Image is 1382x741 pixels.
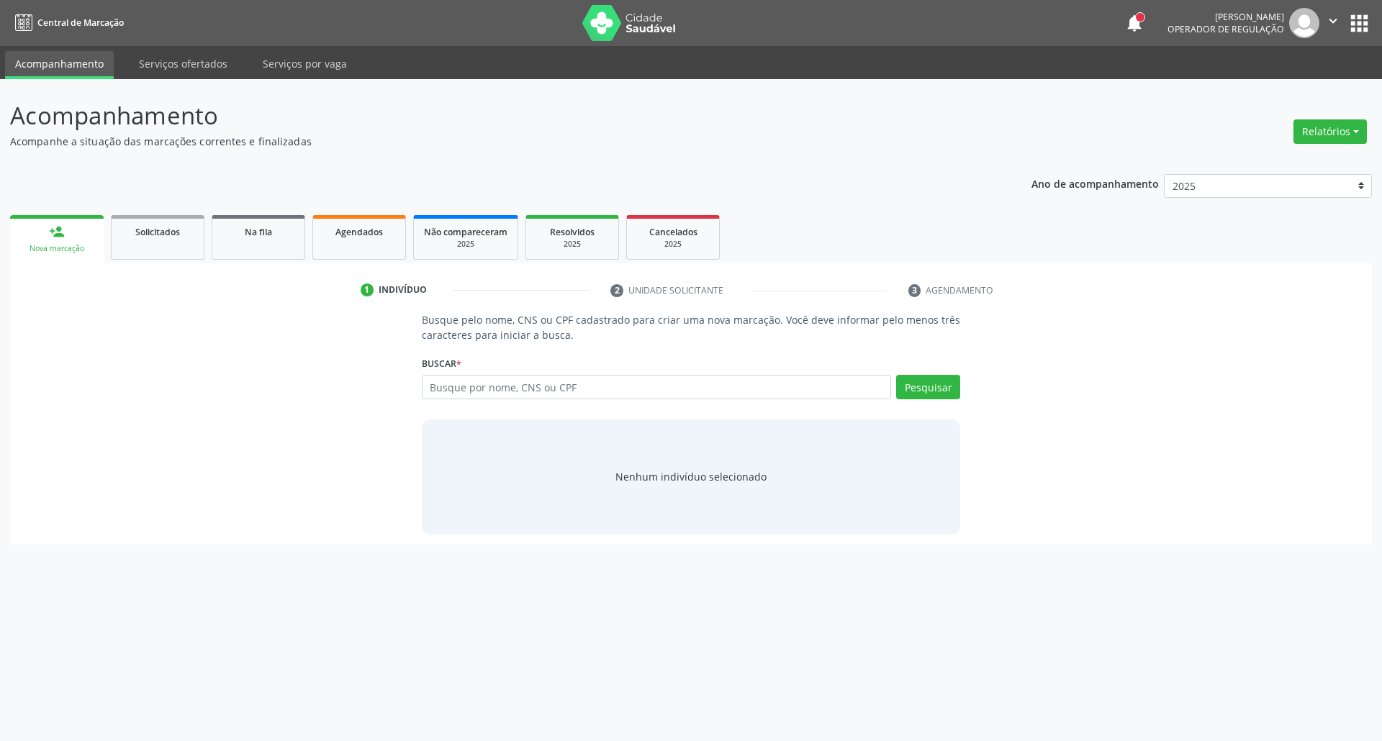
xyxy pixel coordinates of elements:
a: Serviços por vaga [253,51,357,76]
div: person_add [49,224,65,240]
button: Relatórios [1293,119,1367,144]
div: 1 [361,283,374,296]
div: 2025 [637,239,709,250]
p: Acompanhe a situação das marcações correntes e finalizadas [10,134,963,149]
img: img [1289,8,1319,38]
div: Nenhum indivíduo selecionado [615,469,767,484]
a: Serviços ofertados [129,51,238,76]
button: apps [1347,11,1372,36]
span: Central de Marcação [37,17,124,29]
button: notifications [1124,13,1144,33]
button:  [1319,8,1347,38]
span: Não compareceram [424,226,507,238]
div: 2025 [536,239,608,250]
p: Ano de acompanhamento [1031,174,1159,192]
span: Operador de regulação [1168,23,1284,35]
span: Agendados [335,226,383,238]
input: Busque por nome, CNS ou CPF [422,375,892,399]
p: Acompanhamento [10,98,963,134]
i:  [1325,13,1341,29]
a: Acompanhamento [5,51,114,79]
span: Cancelados [649,226,697,238]
label: Buscar [422,353,461,375]
span: Na fila [245,226,272,238]
div: 2025 [424,239,507,250]
div: Nova marcação [20,243,94,254]
p: Busque pelo nome, CNS ou CPF cadastrado para criar uma nova marcação. Você deve informar pelo men... [422,312,961,342]
span: Resolvidos [550,226,595,238]
span: Solicitados [135,226,180,238]
div: Indivíduo [379,283,427,296]
button: Pesquisar [896,375,960,399]
div: [PERSON_NAME] [1168,11,1284,23]
a: Central de Marcação [10,11,124,35]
